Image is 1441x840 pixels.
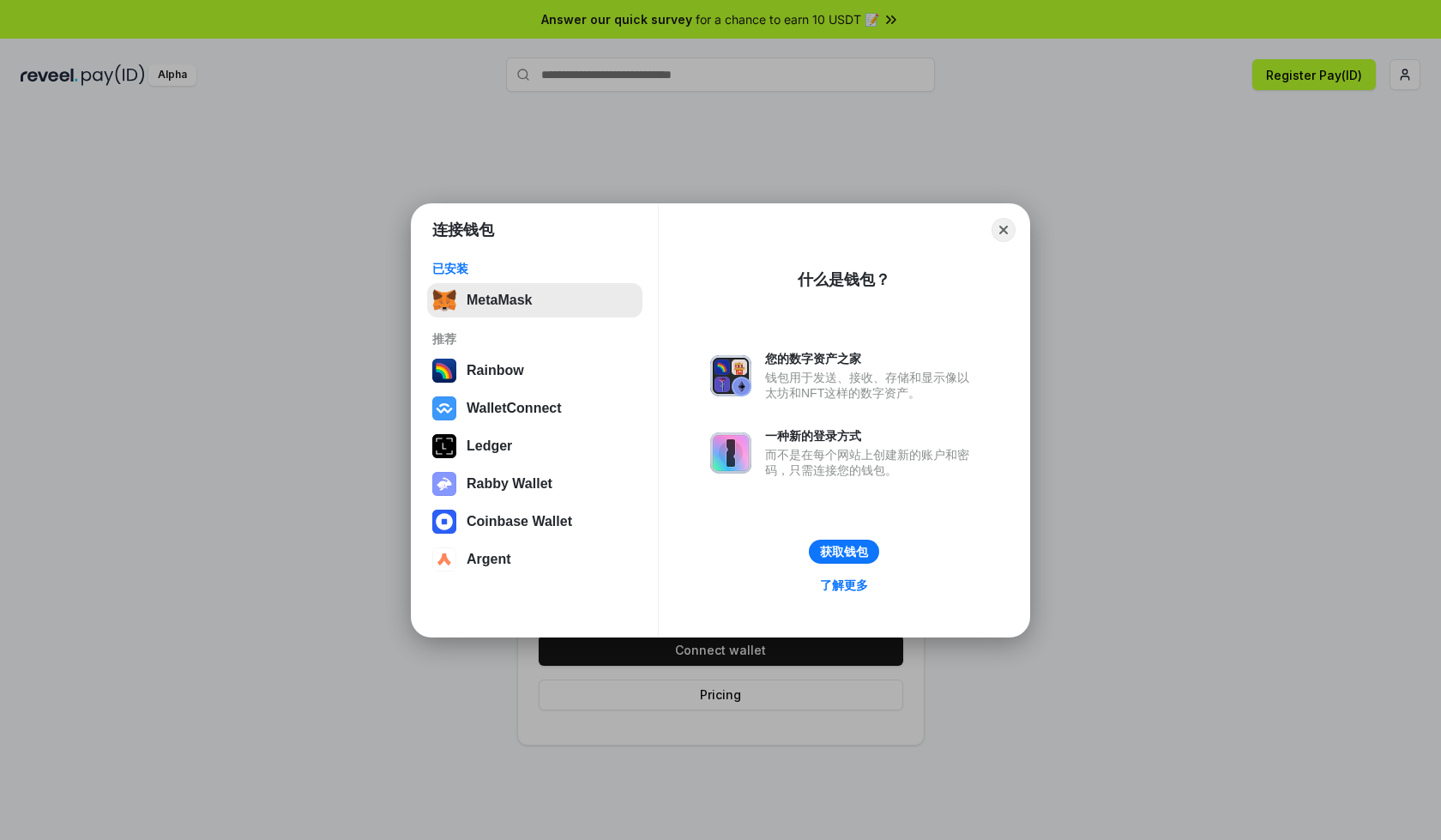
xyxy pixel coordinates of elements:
[432,331,637,347] div: 推荐
[765,428,978,444] div: 一种新的登录方式
[809,540,879,564] button: 获取钱包
[765,351,978,366] div: 您的数字资产之家
[798,269,890,290] div: 什么是钱包？
[427,354,642,388] button: Rainbow
[992,218,1016,242] button: Close
[432,510,456,534] img: svg+xml,%3Csvg%20width%3D%2228%22%20height%3D%2228%22%20viewBox%3D%220%200%2028%2028%22%20fill%3D...
[467,293,532,308] div: MetaMask
[765,447,978,478] div: 而不是在每个网站上创建新的账户和密码，只需连接您的钱包。
[427,467,642,501] button: Rabby Wallet
[710,432,751,474] img: svg+xml,%3Csvg%20xmlns%3D%22http%3A%2F%2Fwww.w3.org%2F2000%2Fsvg%22%20fill%3D%22none%22%20viewBox...
[810,574,878,596] a: 了解更多
[467,438,512,454] div: Ledger
[820,577,868,593] div: 了解更多
[432,547,456,571] img: svg+xml,%3Csvg%20width%3D%2228%22%20height%3D%2228%22%20viewBox%3D%220%200%2028%2028%22%20fill%3D...
[467,476,552,492] div: Rabby Wallet
[467,552,511,567] div: Argent
[710,355,751,396] img: svg+xml,%3Csvg%20xmlns%3D%22http%3A%2F%2Fwww.w3.org%2F2000%2Fsvg%22%20fill%3D%22none%22%20viewBox...
[427,429,642,463] button: Ledger
[467,363,524,378] div: Rainbow
[432,472,456,496] img: svg+xml,%3Csvg%20xmlns%3D%22http%3A%2F%2Fwww.w3.org%2F2000%2Fsvg%22%20fill%3D%22none%22%20viewBox...
[820,544,868,559] div: 获取钱包
[427,391,642,426] button: WalletConnect
[467,401,562,416] div: WalletConnect
[432,220,494,240] h1: 连接钱包
[427,505,642,539] button: Coinbase Wallet
[432,396,456,420] img: svg+xml,%3Csvg%20width%3D%2228%22%20height%3D%2228%22%20viewBox%3D%220%200%2028%2028%22%20fill%3D...
[432,359,456,383] img: svg+xml,%3Csvg%20width%3D%22120%22%20height%3D%22120%22%20viewBox%3D%220%200%20120%20120%22%20fil...
[467,514,572,529] div: Coinbase Wallet
[432,288,456,312] img: svg+xml,%3Csvg%20fill%3D%22none%22%20height%3D%2233%22%20viewBox%3D%220%200%2035%2033%22%20width%...
[432,434,456,458] img: svg+xml,%3Csvg%20xmlns%3D%22http%3A%2F%2Fwww.w3.org%2F2000%2Fsvg%22%20width%3D%2228%22%20height%3...
[427,542,642,577] button: Argent
[432,261,637,276] div: 已安装
[765,370,978,401] div: 钱包用于发送、接收、存储和显示像以太坊和NFT这样的数字资产。
[427,283,642,317] button: MetaMask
